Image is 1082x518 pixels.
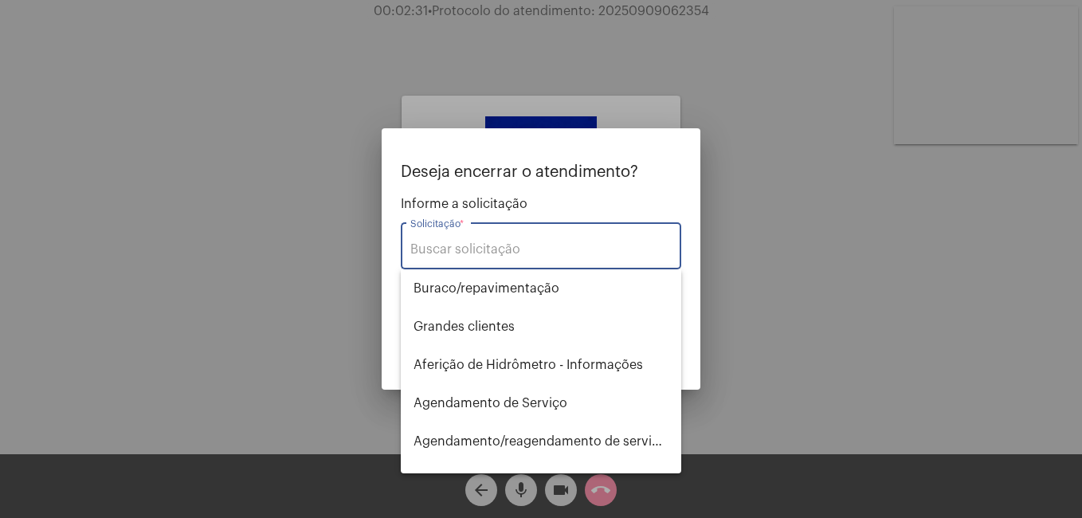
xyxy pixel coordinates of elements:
[414,269,668,308] span: ⁠Buraco/repavimentação
[414,461,668,499] span: Alterar nome do usuário na fatura
[410,242,672,257] input: Buscar solicitação
[401,163,681,181] p: Deseja encerrar o atendimento?
[414,308,668,346] span: ⁠Grandes clientes
[414,346,668,384] span: Aferição de Hidrômetro - Informações
[414,384,668,422] span: Agendamento de Serviço
[401,197,681,211] span: Informe a solicitação
[414,422,668,461] span: Agendamento/reagendamento de serviços - informações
